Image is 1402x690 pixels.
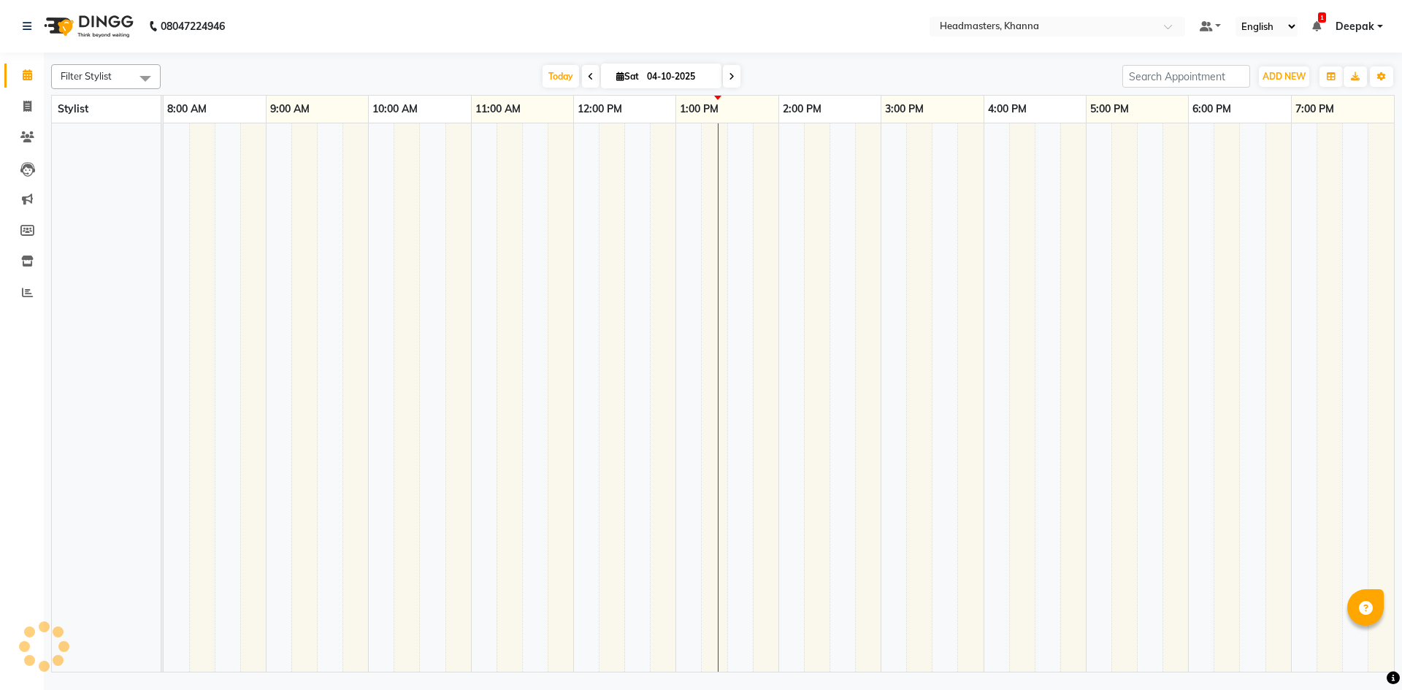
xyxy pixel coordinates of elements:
a: 1 [1312,20,1321,33]
a: 10:00 AM [369,99,421,120]
span: Stylist [58,102,88,115]
a: 11:00 AM [472,99,524,120]
a: 1:00 PM [676,99,722,120]
a: 5:00 PM [1087,99,1133,120]
span: Filter Stylist [61,70,112,82]
b: 08047224946 [161,6,225,47]
a: 6:00 PM [1189,99,1235,120]
iframe: chat widget [1341,632,1387,675]
span: Deepak [1336,19,1374,34]
a: 3:00 PM [881,99,927,120]
span: ADD NEW [1263,71,1306,82]
a: 7:00 PM [1292,99,1338,120]
a: 2:00 PM [779,99,825,120]
span: Sat [613,71,643,82]
span: Today [543,65,579,88]
a: 12:00 PM [574,99,626,120]
button: ADD NEW [1259,66,1309,87]
img: logo [37,6,137,47]
input: Search Appointment [1122,65,1250,88]
a: 8:00 AM [164,99,210,120]
input: 2025-10-04 [643,66,716,88]
a: 9:00 AM [267,99,313,120]
span: 1 [1318,12,1326,23]
a: 4:00 PM [984,99,1030,120]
